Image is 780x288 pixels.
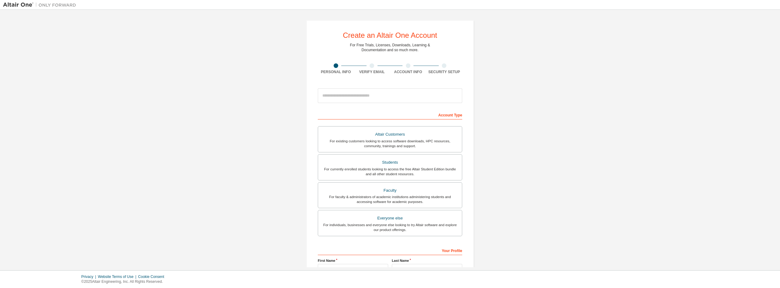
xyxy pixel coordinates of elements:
[98,274,138,279] div: Website Terms of Use
[390,69,426,74] div: Account Info
[318,258,388,263] label: First Name
[322,130,458,139] div: Altair Customers
[322,222,458,232] div: For individuals, businesses and everyone else looking to try Altair software and explore our prod...
[322,186,458,195] div: Faculty
[392,258,462,263] label: Last Name
[354,69,390,74] div: Verify Email
[81,279,168,284] p: © 2025 Altair Engineering, Inc. All Rights Reserved.
[322,139,458,148] div: For existing customers looking to access software downloads, HPC resources, community, trainings ...
[318,110,462,119] div: Account Type
[343,32,437,39] div: Create an Altair One Account
[426,69,463,74] div: Security Setup
[138,274,168,279] div: Cookie Consent
[322,167,458,176] div: For currently enrolled students looking to access the free Altair Student Edition bundle and all ...
[318,245,462,255] div: Your Profile
[322,194,458,204] div: For faculty & administrators of academic institutions administering students and accessing softwa...
[318,69,354,74] div: Personal Info
[322,214,458,222] div: Everyone else
[81,274,98,279] div: Privacy
[350,43,430,52] div: For Free Trials, Licenses, Downloads, Learning & Documentation and so much more.
[3,2,79,8] img: Altair One
[322,158,458,167] div: Students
